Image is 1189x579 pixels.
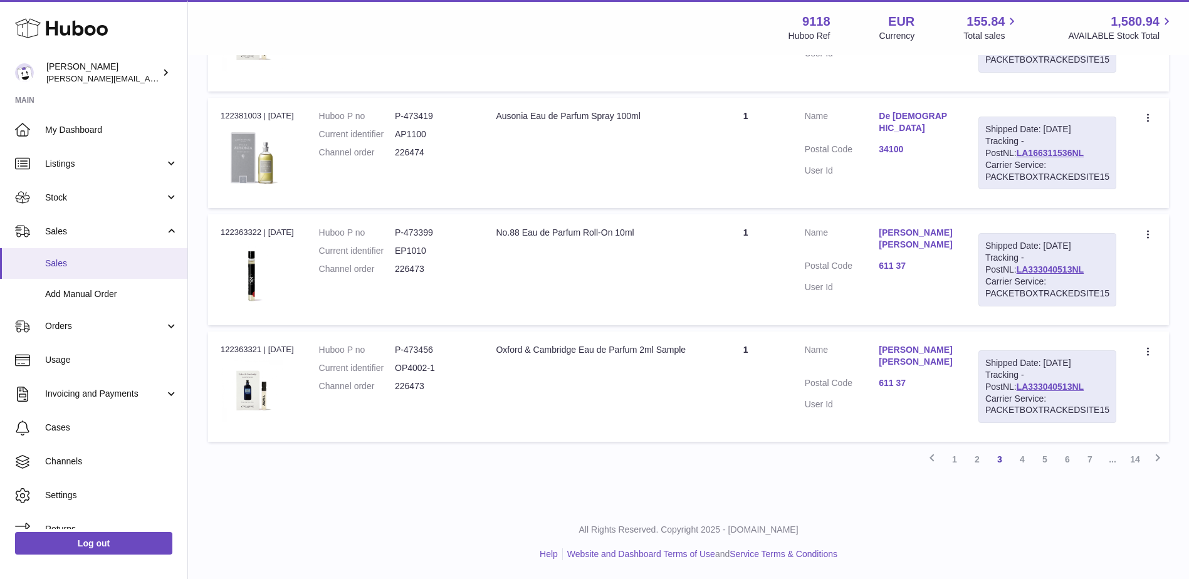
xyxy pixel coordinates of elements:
[46,73,318,83] span: [PERSON_NAME][EMAIL_ADDRESS][PERSON_NAME][DOMAIN_NAME]
[15,532,172,555] a: Log out
[45,226,165,237] span: Sales
[395,263,471,275] dd: 226473
[1111,13,1160,30] span: 1,580.94
[496,227,686,239] div: No.88 Eau de Parfum Roll-On 10ml
[319,227,395,239] dt: Huboo P no
[319,263,395,275] dt: Channel order
[221,359,283,422] img: OC-sample-cut-out-scaled.jpg
[879,227,953,251] a: [PERSON_NAME] [PERSON_NAME]
[221,227,294,238] div: 122363322 | [DATE]
[567,549,715,559] a: Website and Dashboard Terms of Use
[45,388,165,400] span: Invoicing and Payments
[805,260,879,275] dt: Postal Code
[963,30,1019,42] span: Total sales
[45,320,165,332] span: Orders
[319,362,395,374] dt: Current identifier
[988,448,1011,471] a: 3
[395,147,471,159] dd: 226474
[45,192,165,204] span: Stock
[15,63,34,82] img: freddie.sawkins@czechandspeake.com
[978,117,1116,189] div: Tracking - PostNL:
[395,344,471,356] dd: P-473456
[1068,13,1174,42] a: 1,580.94 AVAILABLE Stock Total
[985,123,1109,135] div: Shipped Date: [DATE]
[966,448,988,471] a: 2
[1124,448,1146,471] a: 14
[963,13,1019,42] a: 155.84 Total sales
[879,30,915,42] div: Currency
[45,124,178,136] span: My Dashboard
[879,110,953,134] a: De [DEMOGRAPHIC_DATA]
[45,158,165,170] span: Listings
[888,13,914,30] strong: EUR
[319,344,395,356] dt: Huboo P no
[730,549,837,559] a: Service Terms & Conditions
[45,489,178,501] span: Settings
[1101,448,1124,471] span: ...
[395,380,471,392] dd: 226473
[805,344,879,371] dt: Name
[45,258,178,269] span: Sales
[540,549,558,559] a: Help
[699,331,792,442] td: 1
[496,110,686,122] div: Ausonia Eau de Parfum Spray 100ml
[805,281,879,293] dt: User Id
[879,377,953,389] a: 611 37
[1017,264,1084,274] a: LA333040513NL
[1056,448,1079,471] a: 6
[395,128,471,140] dd: AP1100
[395,110,471,122] dd: P-473419
[1011,448,1034,471] a: 4
[699,214,792,325] td: 1
[879,143,953,155] a: 34100
[221,110,294,122] div: 122381003 | [DATE]
[319,147,395,159] dt: Channel order
[319,128,395,140] dt: Current identifier
[805,165,879,177] dt: User Id
[805,110,879,137] dt: Name
[45,523,178,535] span: Returns
[805,143,879,159] dt: Postal Code
[45,288,178,300] span: Add Manual Order
[221,344,294,355] div: 122363321 | [DATE]
[1068,30,1174,42] span: AVAILABLE Stock Total
[879,260,953,272] a: 611 37
[1017,382,1084,392] a: LA333040513NL
[221,126,283,189] img: Villa-Ausonia-1.jpg
[563,548,837,560] li: and
[319,245,395,257] dt: Current identifier
[805,377,879,392] dt: Postal Code
[879,344,953,368] a: [PERSON_NAME] [PERSON_NAME]
[966,13,1005,30] span: 155.84
[978,350,1116,423] div: Tracking - PostNL:
[985,357,1109,369] div: Shipped Date: [DATE]
[1017,148,1084,158] a: LA166311536NL
[45,354,178,366] span: Usage
[319,110,395,122] dt: Huboo P no
[985,240,1109,252] div: Shipped Date: [DATE]
[985,159,1109,183] div: Carrier Service: PACKETBOXTRACKEDSITE15
[395,362,471,374] dd: OP4002-1
[45,422,178,434] span: Cases
[395,245,471,257] dd: EP1010
[46,61,159,85] div: [PERSON_NAME]
[45,456,178,467] span: Channels
[699,98,792,208] td: 1
[805,227,879,254] dt: Name
[985,276,1109,300] div: Carrier Service: PACKETBOXTRACKEDSITE15
[395,227,471,239] dd: P-473399
[319,380,395,392] dt: Channel order
[985,393,1109,417] div: Carrier Service: PACKETBOXTRACKEDSITE15
[802,13,830,30] strong: 9118
[805,399,879,410] dt: User Id
[943,448,966,471] a: 1
[221,243,283,305] img: No.88_EdP_Roll_on_cut_out_lid_on-scaled.jpg
[1079,448,1101,471] a: 7
[978,233,1116,306] div: Tracking - PostNL:
[496,344,686,356] div: Oxford & Cambridge Eau de Parfum 2ml Sample
[1034,448,1056,471] a: 5
[198,524,1179,536] p: All Rights Reserved. Copyright 2025 - [DOMAIN_NAME]
[788,30,830,42] div: Huboo Ref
